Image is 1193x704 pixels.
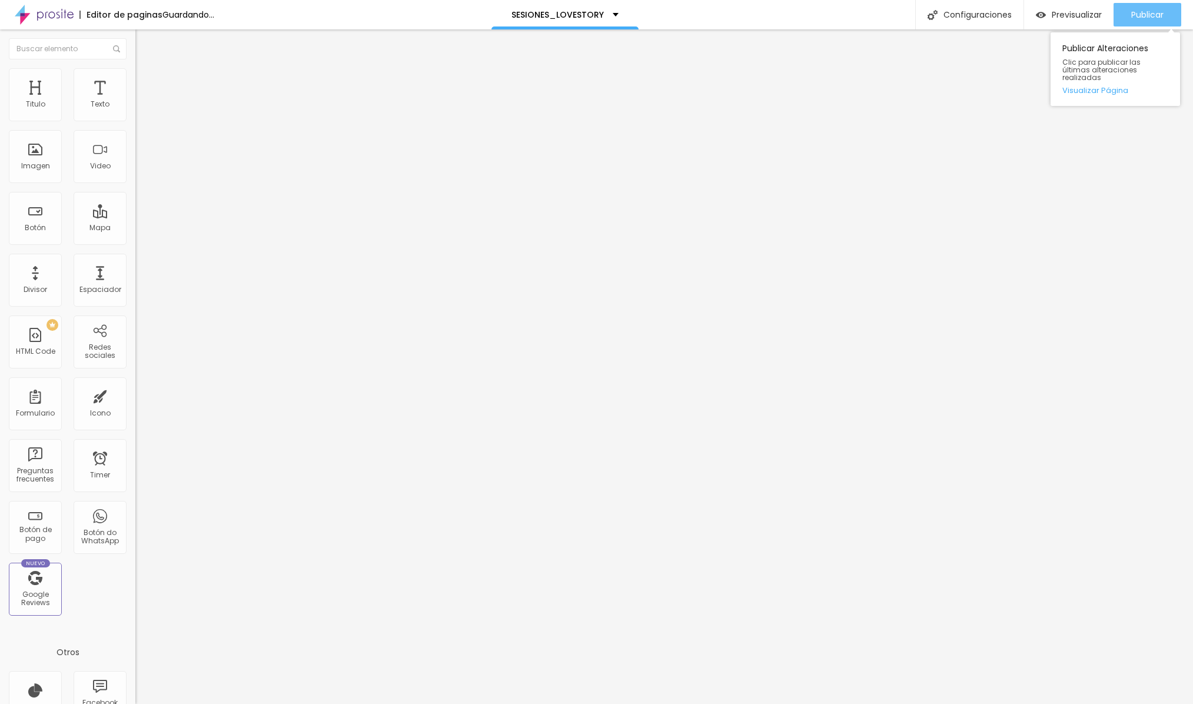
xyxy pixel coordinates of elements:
[25,224,46,232] div: Botón
[77,529,123,546] div: Botón do WhatsApp
[21,162,50,170] div: Imagen
[90,409,111,417] div: Icono
[79,285,121,294] div: Espaciador
[1062,87,1168,94] a: Visualizar Página
[511,11,604,19] p: SESIONES_LOVESTORY
[79,11,162,19] div: Editor de paginas
[1062,58,1168,82] span: Clic para publicar las últimas alteraciones realizadas
[1114,3,1181,26] button: Publicar
[1024,3,1114,26] button: Previsualizar
[21,559,50,567] div: Nuevo
[89,224,111,232] div: Mapa
[1036,10,1046,20] img: view-1.svg
[90,471,110,479] div: Timer
[1131,10,1164,19] span: Publicar
[26,100,45,108] div: Titulo
[162,11,214,19] div: Guardando...
[12,590,58,607] div: Google Reviews
[91,100,109,108] div: Texto
[135,29,1193,704] iframe: Editor
[928,10,938,20] img: Icone
[90,162,111,170] div: Video
[12,467,58,484] div: Preguntas frecuentes
[113,45,120,52] img: Icone
[1052,10,1102,19] span: Previsualizar
[24,285,47,294] div: Divisor
[1051,32,1180,106] div: Publicar Alteraciones
[16,347,55,356] div: HTML Code
[12,526,58,543] div: Botón de pago
[77,343,123,360] div: Redes sociales
[16,409,55,417] div: Formulario
[9,38,127,59] input: Buscar elemento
